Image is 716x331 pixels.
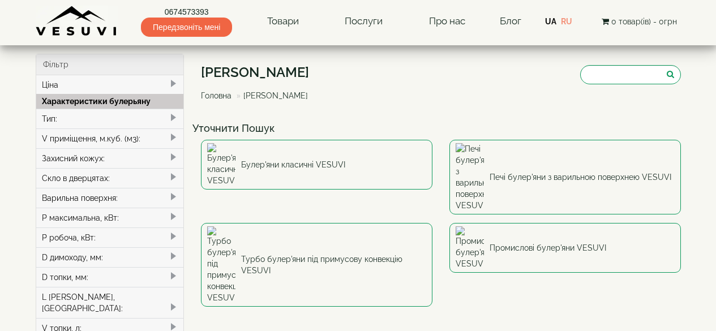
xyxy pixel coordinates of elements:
a: UA [545,17,556,26]
div: P максимальна, кВт: [36,208,184,227]
img: Завод VESUVI [36,6,118,37]
div: Тип: [36,109,184,128]
a: Турбо булер'яни під примусову конвекцію VESUVI Турбо булер'яни під примусову конвекцію VESUVI [201,223,432,307]
a: Булер'яни класичні VESUVI Булер'яни класичні VESUVI [201,140,432,190]
button: 0 товар(ів) - 0грн [598,15,680,28]
h1: [PERSON_NAME] [201,65,316,80]
div: Варильна поверхня: [36,188,184,208]
a: Головна [201,91,231,100]
span: Передзвоніть мені [141,18,232,37]
a: Печі булер'яни з варильною поверхнею VESUVI Печі булер'яни з варильною поверхнею VESUVI [449,140,681,214]
div: Ціна [36,75,184,94]
div: L [PERSON_NAME], [GEOGRAPHIC_DATA]: [36,287,184,318]
div: Характеристики булерьяну [36,94,184,109]
a: Послуги [333,8,394,35]
div: Фільтр [36,54,184,75]
a: Про нас [418,8,477,35]
div: Скло в дверцятах: [36,168,184,188]
div: Захисний кожух: [36,148,184,168]
a: Промислові булер'яни VESUVI Промислові булер'яни VESUVI [449,223,681,273]
img: Турбо булер'яни під примусову конвекцію VESUVI [207,226,235,303]
a: Блог [500,15,521,27]
h4: Уточнити Пошук [192,123,689,134]
img: Печі булер'яни з варильною поверхнею VESUVI [456,143,484,211]
span: 0 товар(ів) - 0грн [611,17,677,26]
img: Булер'яни класичні VESUVI [207,143,235,186]
div: D димоходу, мм: [36,247,184,267]
div: V приміщення, м.куб. (м3): [36,128,184,148]
img: Промислові булер'яни VESUVI [456,226,484,269]
li: [PERSON_NAME] [234,90,308,101]
a: Товари [256,8,310,35]
div: P робоча, кВт: [36,227,184,247]
a: 0674573393 [141,6,232,18]
a: RU [561,17,572,26]
div: D топки, мм: [36,267,184,287]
